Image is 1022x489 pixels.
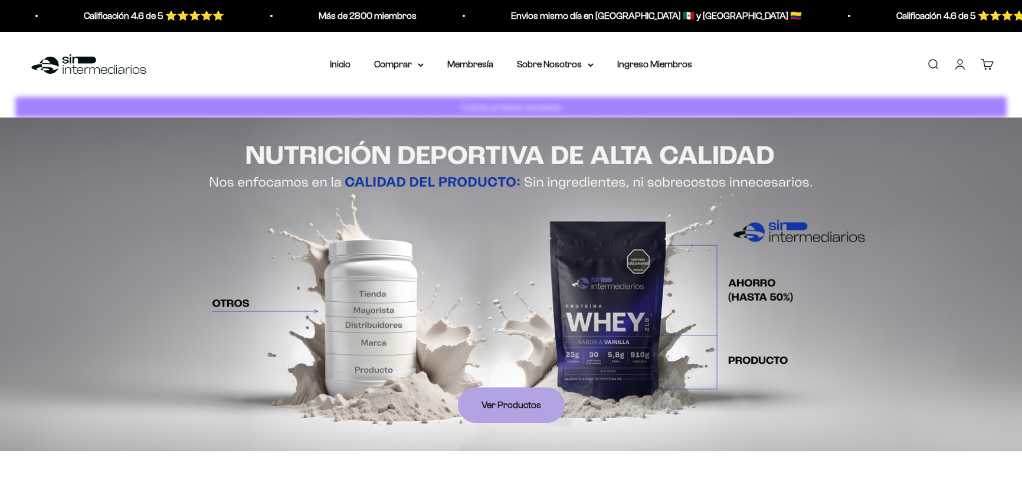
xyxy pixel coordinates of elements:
[458,100,564,115] p: Cuánta proteína necesitas
[407,8,697,24] p: Envios mismo día en [GEOGRAPHIC_DATA] 🇲🇽 y [GEOGRAPHIC_DATA] 🇨🇴
[330,59,351,69] a: Inicio
[517,57,594,72] summary: Sobre Nosotros
[214,8,312,24] p: Más de 2800 miembros
[458,387,565,423] a: Ver Productos
[617,59,692,69] a: Ingreso Miembros
[792,8,932,24] p: Calificación 4.6 de 5 ⭐️⭐️⭐️⭐️⭐️
[374,57,424,72] summary: Comprar
[447,59,493,69] a: Membresía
